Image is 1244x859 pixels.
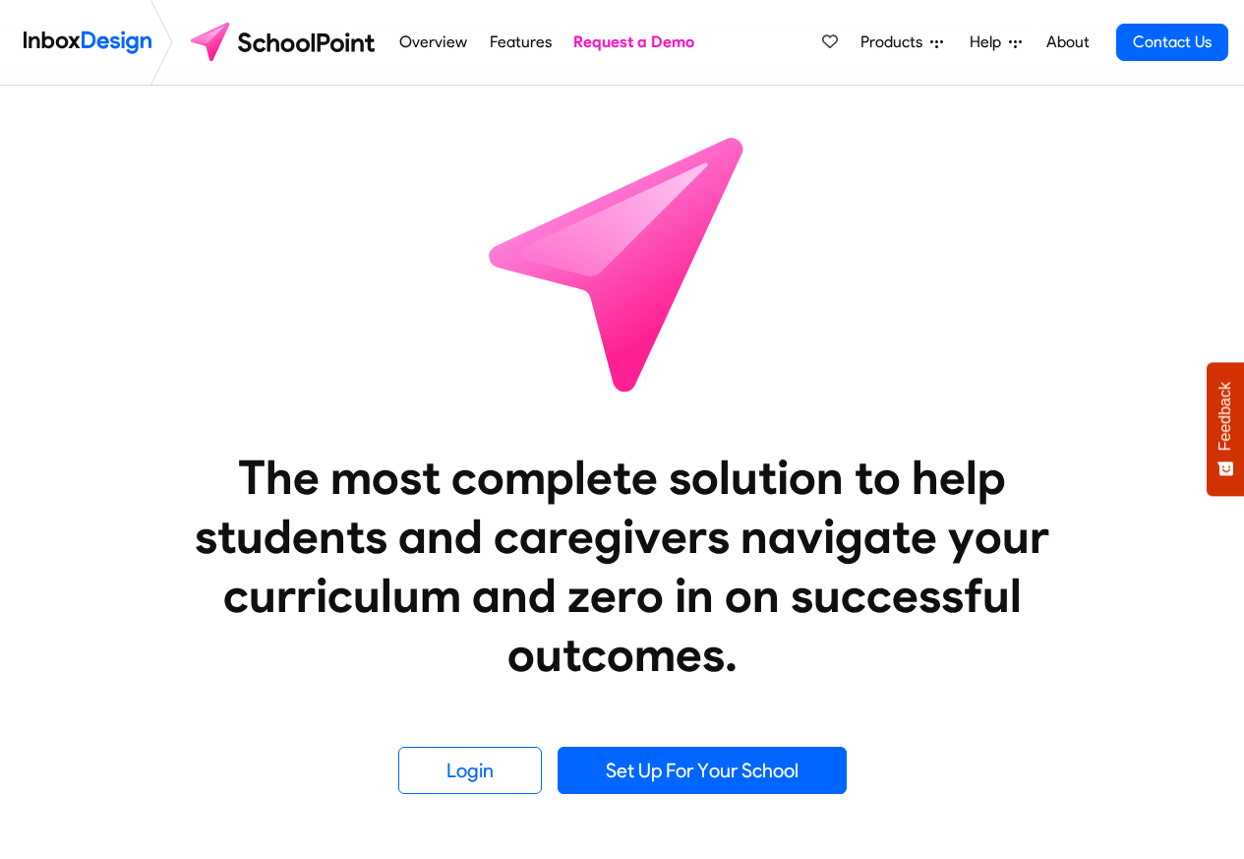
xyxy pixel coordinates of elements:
[1116,24,1228,61] a: Contact Us
[398,747,542,794] a: Login
[853,23,951,62] a: Products
[962,23,1030,62] a: Help
[970,31,1009,54] span: Help
[558,747,847,794] a: Set Up For Your School
[1216,382,1234,451] span: Feedback
[1040,23,1095,62] a: About
[394,23,473,62] a: Overview
[155,448,1090,684] heading: The most complete solution to help students and caregivers navigate your curriculum and zero in o...
[860,31,930,54] span: Products
[181,19,388,66] img: schoolpoint logo
[1207,362,1244,496] button: Feedback - Show survey
[445,86,800,440] img: icon_schoolpoint.svg
[568,23,700,62] a: Request a Demo
[484,23,557,62] a: Features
